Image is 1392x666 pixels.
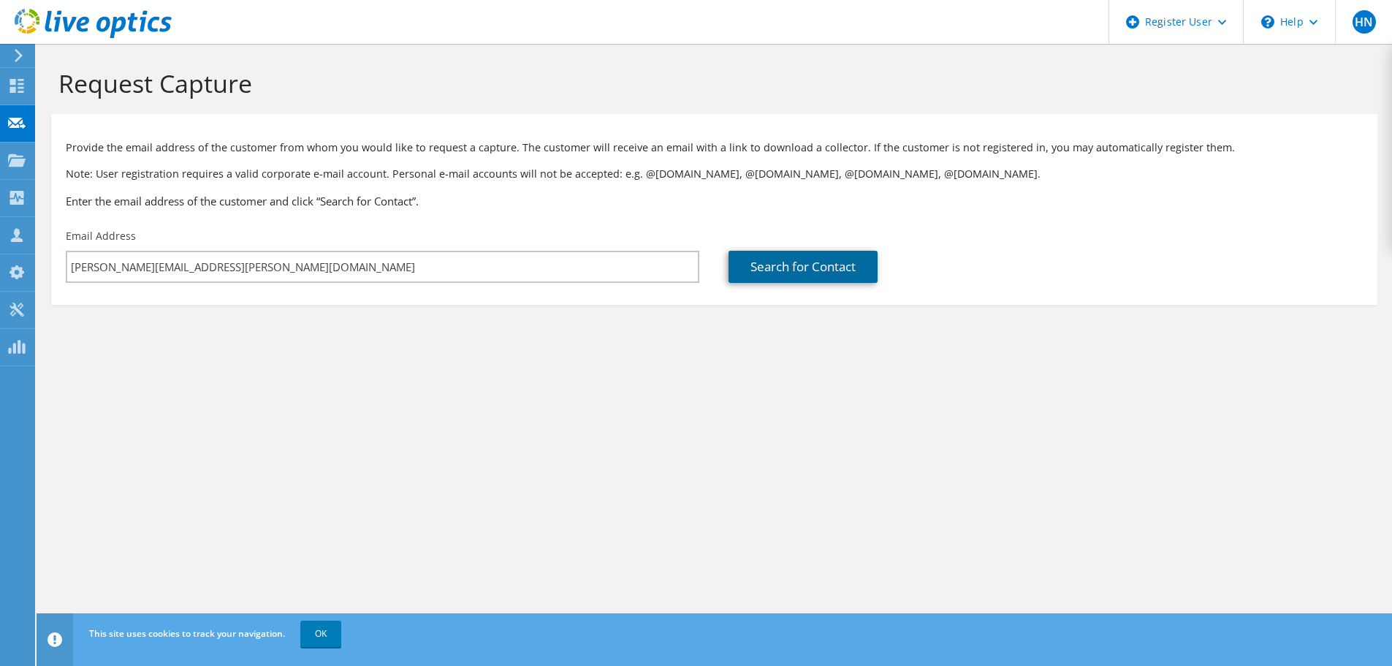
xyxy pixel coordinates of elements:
[1353,10,1376,34] span: HN
[58,68,1363,99] h1: Request Capture
[1261,15,1274,29] svg: \n
[300,621,341,647] a: OK
[66,193,1363,209] h3: Enter the email address of the customer and click “Search for Contact”.
[66,166,1363,182] p: Note: User registration requires a valid corporate e-mail account. Personal e-mail accounts will ...
[66,229,136,243] label: Email Address
[89,627,285,640] span: This site uses cookies to track your navigation.
[66,140,1363,156] p: Provide the email address of the customer from whom you would like to request a capture. The cust...
[729,251,878,283] a: Search for Contact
